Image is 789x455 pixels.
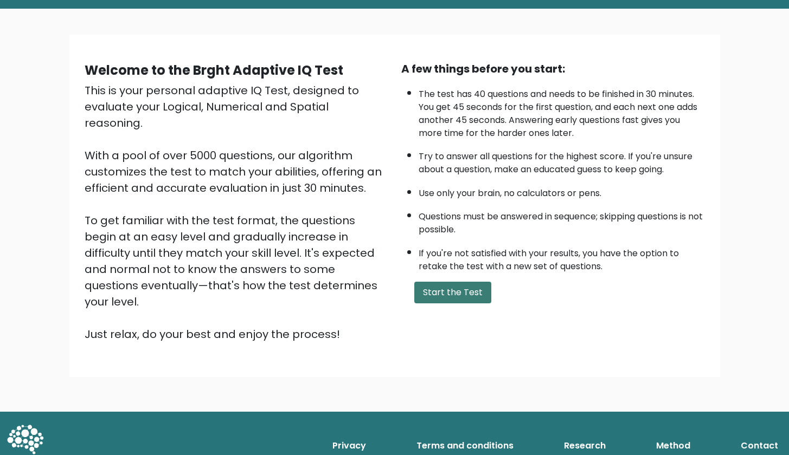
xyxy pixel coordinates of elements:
[419,242,705,273] li: If you're not satisfied with your results, you have the option to retake the test with a new set ...
[401,61,705,77] div: A few things before you start:
[85,82,388,342] div: This is your personal adaptive IQ Test, designed to evaluate your Logical, Numerical and Spatial ...
[85,61,343,79] b: Welcome to the Brght Adaptive IQ Test
[419,181,705,200] li: Use only your brain, no calculators or pens.
[419,82,705,140] li: The test has 40 questions and needs to be finished in 30 minutes. You get 45 seconds for the firs...
[414,282,491,303] button: Start the Test
[419,145,705,176] li: Try to answer all questions for the highest score. If you're unsure about a question, make an edu...
[419,205,705,236] li: Questions must be answered in sequence; skipping questions is not possible.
